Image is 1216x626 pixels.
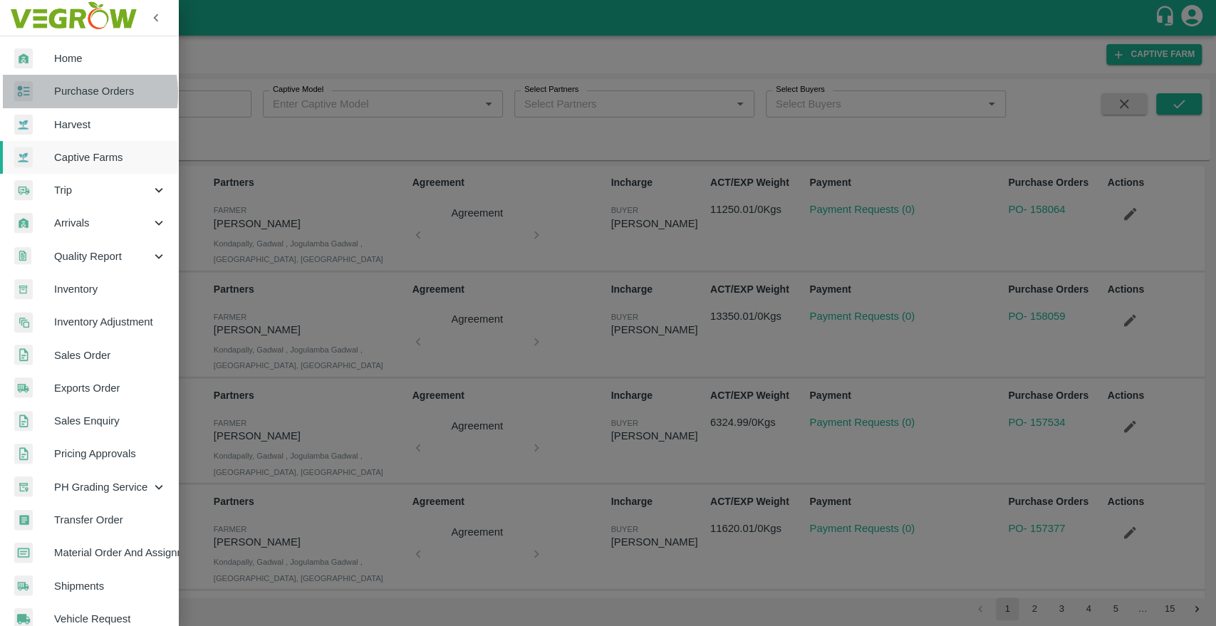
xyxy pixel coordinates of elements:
span: Exports Order [54,380,167,396]
span: Captive Farms [54,150,167,165]
span: Pricing Approvals [54,446,167,461]
img: sales [14,345,33,365]
img: sales [14,411,33,432]
img: harvest [14,147,33,168]
span: Trip [54,182,151,198]
span: Harvest [54,117,167,132]
img: whArrival [14,213,33,234]
img: harvest [14,114,33,135]
span: Material Order And Assignment [54,545,167,560]
img: qualityReport [14,247,31,265]
span: Arrivals [54,215,151,231]
img: reciept [14,81,33,102]
img: whInventory [14,279,33,300]
img: sales [14,444,33,464]
span: Purchase Orders [54,83,167,99]
img: whArrival [14,48,33,69]
span: Quality Report [54,249,151,264]
img: shipments [14,377,33,398]
img: delivery [14,180,33,201]
span: Sales Enquiry [54,413,167,429]
img: shipments [14,575,33,596]
span: Inventory [54,281,167,297]
span: Home [54,51,167,66]
img: inventory [14,312,33,333]
img: centralMaterial [14,543,33,563]
span: Inventory Adjustment [54,314,167,330]
img: whTransfer [14,510,33,531]
span: Shipments [54,578,167,594]
img: whTracker [14,476,33,497]
span: Sales Order [54,348,167,363]
span: PH Grading Service [54,479,151,495]
span: Transfer Order [54,512,167,528]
